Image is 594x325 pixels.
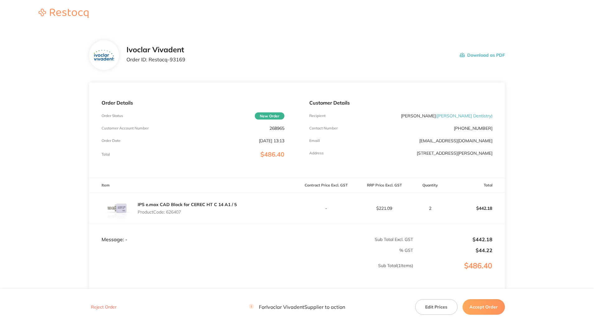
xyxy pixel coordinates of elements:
a: Restocq logo [32,9,95,19]
p: $221.09 [355,206,413,211]
p: % GST [89,248,413,253]
p: [STREET_ADDRESS][PERSON_NAME] [417,151,492,156]
th: Total [447,178,505,193]
p: 268965 [269,126,284,131]
p: [PERSON_NAME] [401,113,492,118]
a: IPS e.max CAD Block for CEREC HT C 14 A1 / 5 [138,202,237,207]
th: Quantity [413,178,447,193]
button: Download as PDF [460,45,505,65]
p: For Ivoclar Vivadent Supplier to action [249,304,345,310]
p: 2 [414,206,446,211]
span: $486.40 [260,150,284,158]
p: Sub Total Excl. GST [297,237,413,242]
p: Order ID: Restocq- 93169 [126,57,185,62]
p: $442.18 [447,201,505,216]
p: Recipient [309,114,326,118]
button: Accept Order [463,299,505,315]
p: Emaill [309,139,320,143]
p: $44.22 [414,247,492,253]
span: New Order [255,112,284,120]
th: Contract Price Excl. GST [297,178,355,193]
p: Sub Total ( 1 Items) [89,263,413,280]
img: Restocq logo [32,9,95,18]
p: [PHONE_NUMBER] [454,126,492,131]
img: enR1dXQzcw [102,193,133,224]
p: Order Date [102,139,121,143]
th: RRP Price Excl. GST [355,178,413,193]
p: Address [309,151,324,155]
p: Product Code: 626407 [138,210,237,214]
img: ZTZpajdpOQ [94,50,114,61]
p: Order Details [102,100,284,106]
button: Reject Order [89,304,118,310]
p: Order Status [102,114,123,118]
p: Customer Details [309,100,492,106]
td: Message: - [89,224,297,243]
h2: Ivoclar Vivadent [126,45,185,54]
th: Item [89,178,297,193]
a: [EMAIL_ADDRESS][DOMAIN_NAME] [419,138,492,144]
p: - [297,206,355,211]
p: $442.18 [414,237,492,242]
p: [DATE] 13:13 [259,138,284,143]
span: ( [PERSON_NAME] Dentistry ) [436,113,492,119]
p: Contact Number [309,126,338,130]
p: Total [102,152,110,157]
p: $486.40 [414,261,505,283]
p: Customer Account Number [102,126,149,130]
button: Edit Prices [415,299,458,315]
